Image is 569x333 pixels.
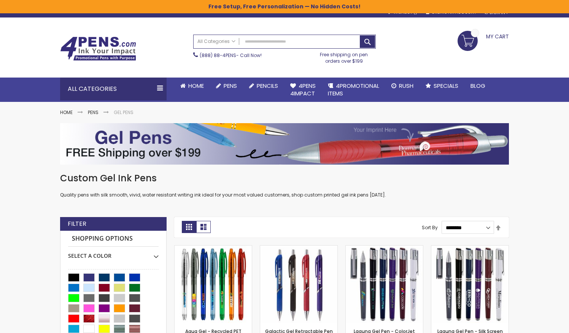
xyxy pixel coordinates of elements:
strong: Filter [68,220,86,228]
span: Blog [470,82,485,90]
div: Free shipping on pen orders over $199 [312,49,376,64]
a: Galactic Gel Retractable Pen [260,245,337,252]
a: 4Pens4impact [284,78,322,102]
img: 4Pens Custom Pens and Promotional Products [60,36,136,61]
a: Rush [385,78,420,94]
a: Pencils [243,78,284,94]
span: Rush [399,82,413,90]
img: Galactic Gel Retractable Pen [260,246,337,323]
span: Home [188,82,204,90]
a: Pens [210,78,243,94]
div: Sign In [484,10,509,16]
strong: Grid [182,221,196,233]
span: Specials [434,82,458,90]
a: Laguna Gel Pen - ColorJet Imprint [346,245,423,252]
div: Quality pens with silk smooth, vivid, water resistant writing ink ideal for your most valued cust... [60,172,509,198]
a: 4PROMOTIONALITEMS [322,78,385,102]
a: Wishlist [387,10,417,15]
a: Home [60,109,73,116]
img: Laguna Gel Pen - ColorJet Imprint [346,246,423,323]
a: All Categories [194,35,239,48]
span: Pens [224,82,237,90]
img: Aqua Gel - Recycled PET Plastic Pen - ColorJet Imprint [175,246,252,323]
iframe: Reseñas de Clientes en Google [506,312,569,333]
a: (888) 88-4PENS [200,52,236,59]
span: 4Pens 4impact [290,82,316,97]
h1: Custom Gel Ink Pens [60,172,509,184]
span: - Call Now! [200,52,262,59]
span: 4PROMOTIONAL ITEMS [328,82,379,97]
a: Aqua Gel - Recycled PET Plastic Pen - ColorJet Imprint [175,245,252,252]
a: Specials [420,78,464,94]
a: Blog [464,78,491,94]
span: Pencils [257,82,278,90]
a: Home [174,78,210,94]
img: Gel Pens [60,123,509,164]
div: Select A Color [68,247,159,260]
strong: Shopping Options [68,231,159,247]
a: Pens [88,109,99,116]
strong: Gel Pens [114,109,134,116]
img: Laguna Gel Pen - Silk Screen Imprint [431,246,509,323]
span: All Categories [197,38,235,44]
a: Create an Account [426,10,476,15]
a: Laguna Gel Pen - Silk Screen Imprint [431,245,509,252]
label: Sort By [422,224,438,231]
div: All Categories [60,78,167,100]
